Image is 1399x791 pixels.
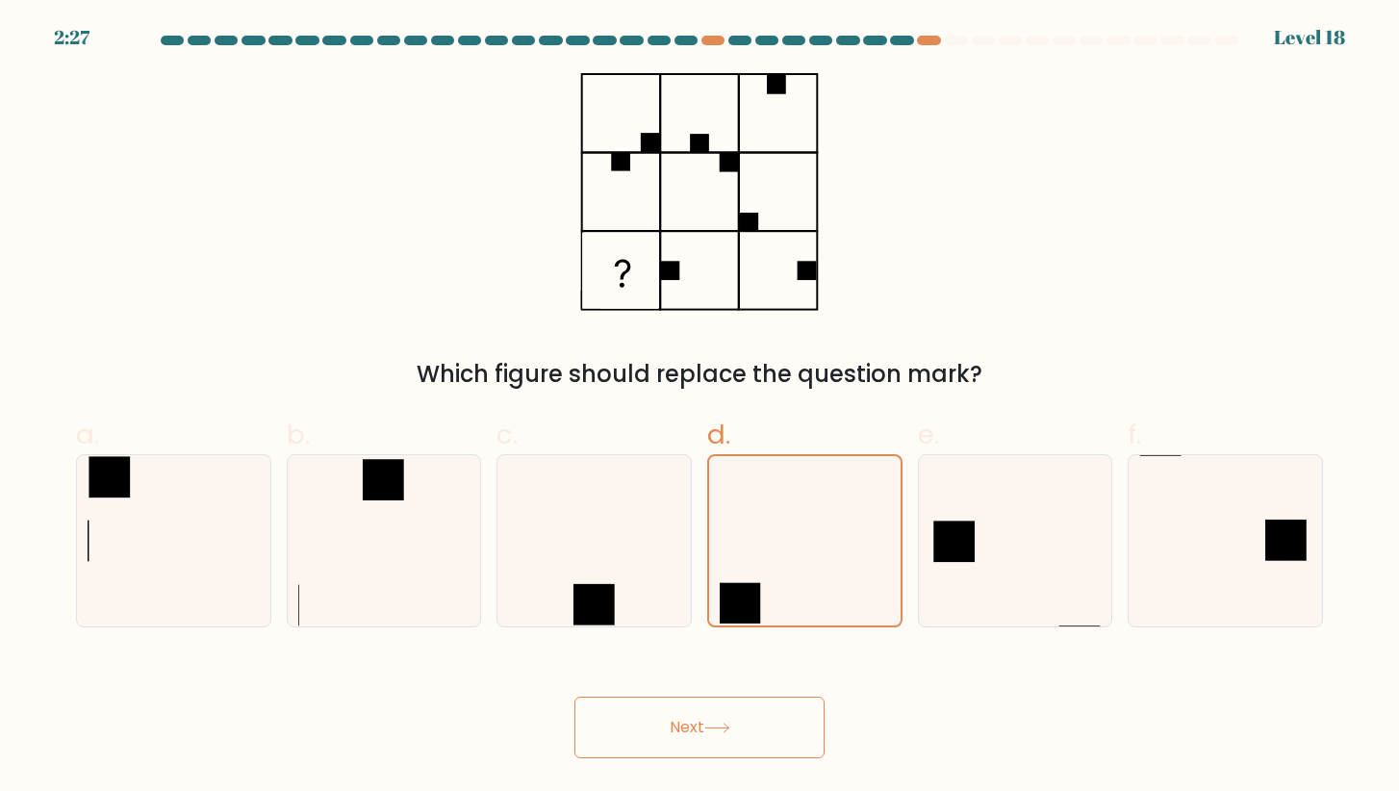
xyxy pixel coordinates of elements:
div: Which figure should replace the question mark? [88,357,1311,392]
div: 2:27 [54,23,89,52]
span: e. [918,416,939,453]
span: c. [496,416,518,453]
span: f. [1128,416,1141,453]
span: a. [76,416,99,453]
button: Next [574,697,825,758]
span: d. [707,416,730,453]
span: b. [287,416,310,453]
div: Level 18 [1274,23,1345,52]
